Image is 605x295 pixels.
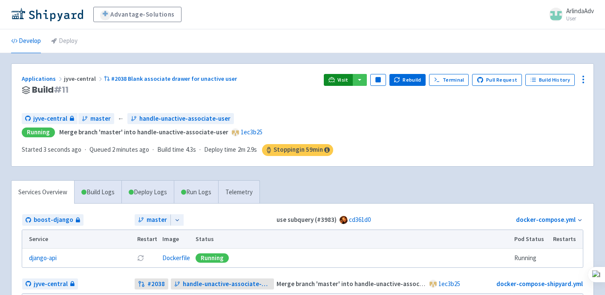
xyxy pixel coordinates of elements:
strong: Merge branch 'master' into handle-unactive-associate-user [277,280,446,288]
time: 3 seconds ago [43,145,81,153]
button: Rebuild [389,74,426,86]
a: Develop [11,29,41,53]
span: Build [32,85,69,95]
a: Deploy [51,29,78,53]
a: ArlindaAdv User [544,8,594,21]
a: Dockerfile [162,254,190,262]
button: Pause [370,74,386,86]
span: Stopping in 59 min [262,144,333,156]
a: 1ec3b25 [241,128,262,136]
small: User [566,16,594,21]
span: Deploy time [204,145,236,155]
strong: # 2038 [147,279,165,289]
span: Queued [89,145,149,153]
a: Build Logs [75,181,121,204]
a: Services Overview [12,181,74,204]
a: docker-compose.yml [516,216,576,224]
time: 2 minutes ago [112,145,149,153]
a: Applications [22,75,64,82]
a: Deploy Logs [121,181,174,204]
a: Telemetry [218,181,259,204]
strong: use subquery (#3983) [277,216,337,224]
span: master [90,114,111,124]
button: Restart pod [137,255,144,261]
th: Image [160,230,193,249]
a: Advantage-Solutions [93,7,181,22]
div: · · · [22,144,333,156]
div: Running [196,253,229,263]
a: handle-unactive-associate-user [127,113,234,125]
a: django-api [29,253,57,263]
span: # 11 [54,84,69,96]
span: handle-unactive-associate-user [139,114,230,124]
th: Restarts [550,230,583,249]
th: Status [193,230,512,249]
a: handle-unactive-associate-user [171,278,274,290]
a: jyve-central [22,278,78,290]
a: Run Logs [174,181,218,204]
a: docker-compose-shipyard.yml [496,280,583,288]
img: Shipyard logo [11,8,83,21]
a: Terminal [429,74,469,86]
span: handle-unactive-associate-user [183,279,271,289]
th: Restart [134,230,160,249]
div: Running [22,128,55,137]
span: jyve-central [34,279,68,289]
span: jyve-central [33,114,67,124]
span: Started [22,145,81,153]
span: Visit [337,77,349,83]
a: boost-django [22,214,84,226]
a: Pull Request [472,74,522,86]
span: boost-django [34,215,73,225]
a: master [78,113,114,125]
a: jyve-central [22,113,78,125]
a: cd361d0 [349,216,371,224]
a: #2038 [135,278,168,290]
span: jyve-central [64,75,104,82]
span: ArlindaAdv [566,7,594,15]
span: ← [118,114,124,124]
a: 1ec3b25 [438,280,460,288]
a: master [135,214,170,226]
a: Build History [525,74,575,86]
span: 2m 2.9s [238,145,257,155]
td: Running [512,249,550,267]
span: master [147,215,167,225]
span: 4.3s [186,145,196,155]
span: Build time [157,145,184,155]
strong: Merge branch 'master' into handle-unactive-associate-user [59,128,228,136]
th: Service [22,230,134,249]
th: Pod Status [512,230,550,249]
a: Visit [324,74,353,86]
a: #2038 Blank associate drawer for unactive user [104,75,238,82]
